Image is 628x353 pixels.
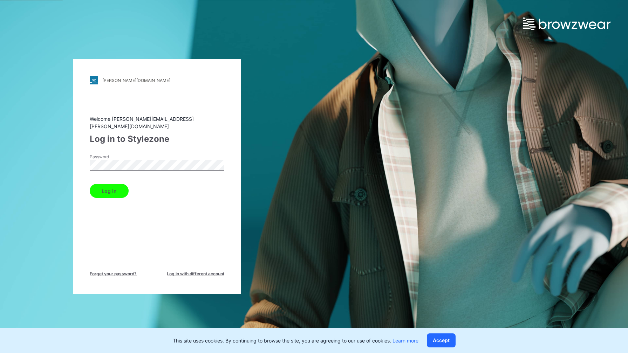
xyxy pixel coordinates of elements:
[427,333,456,347] button: Accept
[173,337,418,344] p: This site uses cookies. By continuing to browse the site, you are agreeing to our use of cookies.
[167,271,224,277] span: Log in with different account
[90,76,224,84] a: [PERSON_NAME][DOMAIN_NAME]
[90,271,137,277] span: Forget your password?
[90,154,139,160] label: Password
[90,76,98,84] img: stylezone-logo.562084cfcfab977791bfbf7441f1a819.svg
[90,133,224,145] div: Log in to Stylezone
[90,184,129,198] button: Log in
[90,115,224,130] div: Welcome [PERSON_NAME][EMAIL_ADDRESS][PERSON_NAME][DOMAIN_NAME]
[102,78,170,83] div: [PERSON_NAME][DOMAIN_NAME]
[523,18,610,30] img: browzwear-logo.e42bd6dac1945053ebaf764b6aa21510.svg
[392,338,418,344] a: Learn more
